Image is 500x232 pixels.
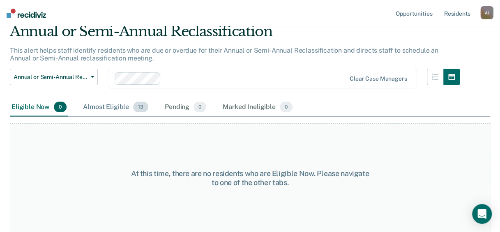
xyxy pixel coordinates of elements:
div: Almost Eligible13 [81,98,150,116]
div: Pending0 [163,98,208,116]
span: 0 [194,102,206,112]
div: Open Intercom Messenger [472,204,492,224]
div: At this time, there are no residents who are Eligible Now. Please navigate to one of the other tabs. [130,169,370,187]
button: Annual or Semi-Annual Reclassification [10,69,98,85]
button: AJ [480,6,493,19]
img: Recidiviz [7,9,46,18]
div: Clear case managers [350,75,407,82]
p: This alert helps staff identify residents who are due or overdue for their Annual or Semi-Annual ... [10,46,438,62]
span: 0 [280,102,293,112]
span: 0 [54,102,67,112]
div: Eligible Now0 [10,98,68,116]
span: Annual or Semi-Annual Reclassification [14,74,88,81]
div: Marked Ineligible0 [221,98,294,116]
div: Annual or Semi-Annual Reclassification [10,23,460,46]
span: 13 [133,102,148,112]
div: A J [480,6,493,19]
